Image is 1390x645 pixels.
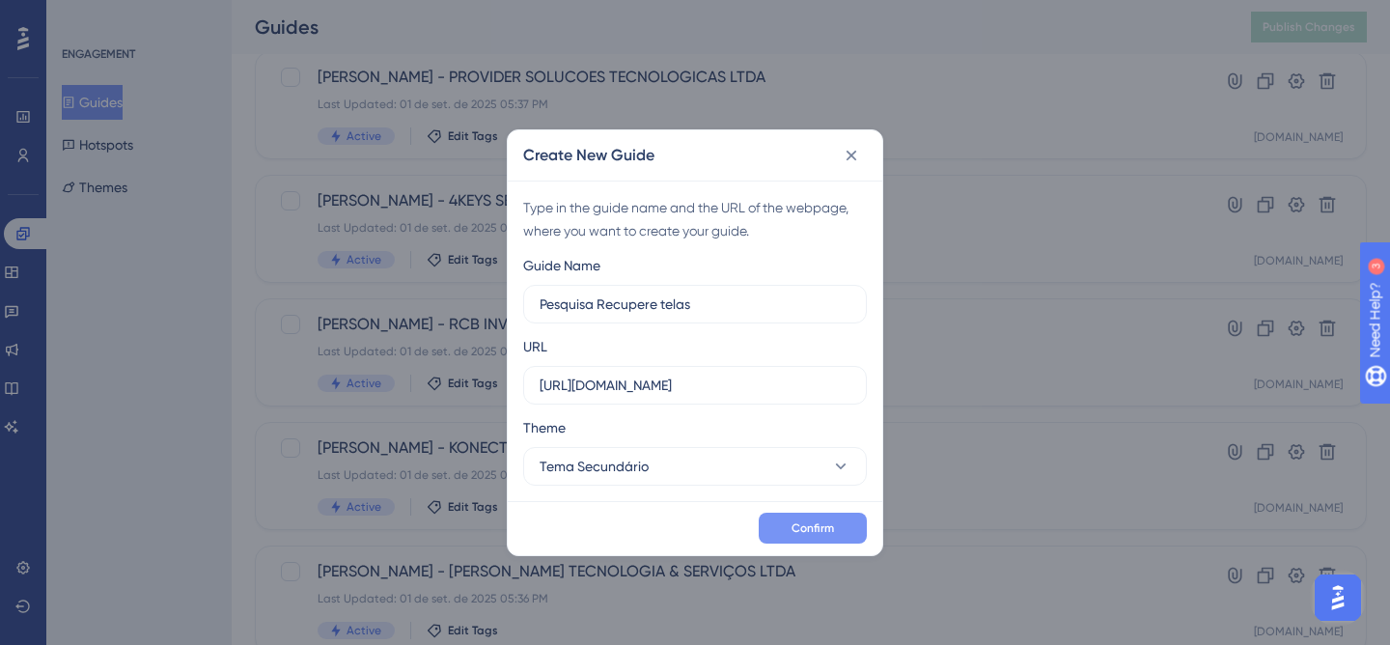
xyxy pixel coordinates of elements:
[523,196,867,242] div: Type in the guide name and the URL of the webpage, where you want to create your guide.
[540,294,850,315] input: How to Create
[45,5,121,28] span: Need Help?
[540,375,850,396] input: https://www.example.com
[523,144,654,167] h2: Create New Guide
[134,10,140,25] div: 3
[792,520,834,536] span: Confirm
[523,254,600,277] div: Guide Name
[540,455,649,478] span: Tema Secundário
[1309,569,1367,627] iframe: UserGuiding AI Assistant Launcher
[523,335,547,358] div: URL
[523,416,566,439] span: Theme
